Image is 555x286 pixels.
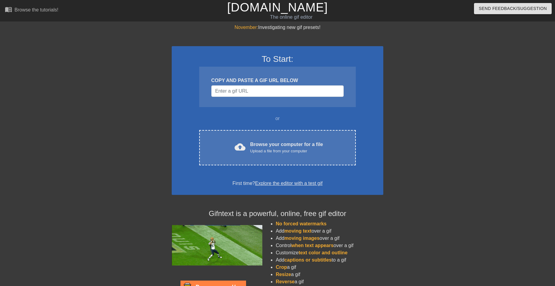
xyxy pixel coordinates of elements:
[180,54,375,64] h3: To Start:
[172,24,383,31] div: Investigating new gif presets!
[276,249,383,256] li: Customize
[255,181,323,186] a: Explore the editor with a test gif
[276,227,383,235] li: Add over a gif
[172,209,383,218] h4: Gifntext is a powerful, online, free gif editor
[250,141,323,154] div: Browse your computer for a file
[284,236,320,241] span: moving images
[235,141,245,152] span: cloud_upload
[276,235,383,242] li: Add over a gif
[276,221,326,226] span: No forced watermarks
[187,115,368,122] div: or
[235,25,258,30] span: November:
[15,7,58,12] div: Browse the tutorials!
[5,6,12,13] span: menu_book
[276,272,291,277] span: Resize
[188,14,394,21] div: The online gif editor
[276,279,294,284] span: Reverse
[276,264,383,271] li: a gif
[479,5,547,12] span: Send Feedback/Suggestion
[227,1,328,14] a: [DOMAIN_NAME]
[172,225,262,265] img: football_small.gif
[284,257,332,262] span: captions or subtitles
[276,242,383,249] li: Control over a gif
[211,85,344,97] input: Username
[5,6,58,15] a: Browse the tutorials!
[211,77,344,84] div: COPY AND PASTE A GIF URL BELOW
[299,250,348,255] span: text color and outline
[276,278,383,285] li: a gif
[276,271,383,278] li: a gif
[291,243,334,248] span: when text appears
[474,3,552,14] button: Send Feedback/Suggestion
[284,228,312,234] span: moving text
[276,256,383,264] li: Add to a gif
[180,180,375,187] div: First time?
[250,148,323,154] div: Upload a file from your computer
[276,265,287,270] span: Crop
